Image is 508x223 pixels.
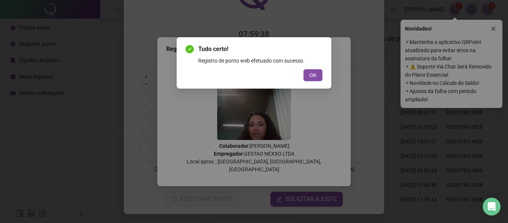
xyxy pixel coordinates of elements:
[309,71,316,79] span: OK
[186,45,194,53] span: check-circle
[303,69,322,81] button: OK
[198,57,322,65] div: Registro de ponto web efetuado com sucesso.
[198,45,322,54] span: Tudo certo!
[483,198,501,216] div: Open Intercom Messenger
